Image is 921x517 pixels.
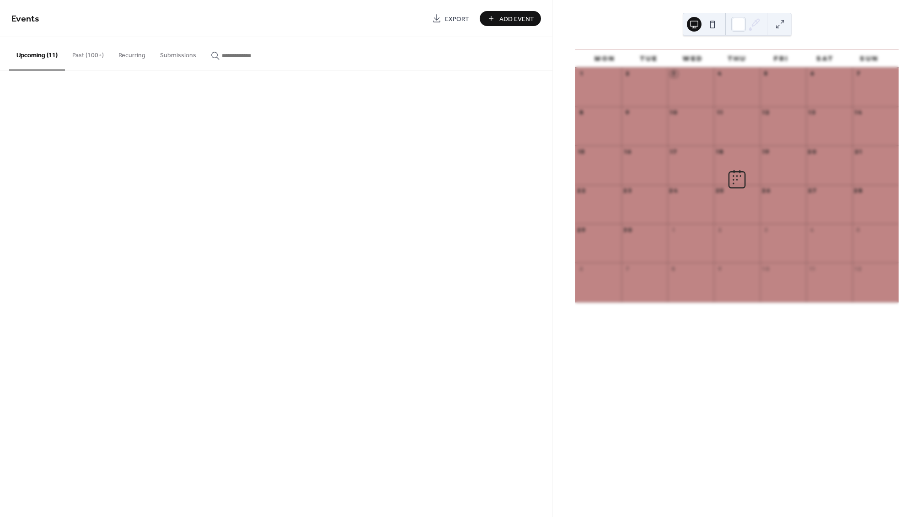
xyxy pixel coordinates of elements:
div: 11 [717,109,723,116]
div: Fri [759,49,803,68]
div: 1 [670,226,677,233]
div: 29 [578,226,585,233]
div: 13 [809,109,816,116]
div: 25 [717,188,723,194]
div: Mon [583,49,626,68]
div: 11 [809,265,816,272]
button: Upcoming (11) [9,37,65,70]
div: 4 [809,226,816,233]
div: 16 [624,148,631,155]
span: Add Event [499,14,534,24]
div: 6 [809,70,816,77]
div: 3 [763,226,770,233]
div: 17 [670,148,677,155]
div: 1 [578,70,585,77]
div: 21 [855,148,862,155]
div: Sat [803,49,847,68]
div: 5 [763,70,770,77]
div: 15 [578,148,585,155]
div: 8 [670,265,677,272]
span: Export [445,14,469,24]
div: 26 [763,188,770,194]
div: 4 [717,70,723,77]
div: 19 [763,148,770,155]
div: 28 [855,188,862,194]
div: 7 [624,265,631,272]
a: Export [425,11,476,26]
div: 3 [670,70,677,77]
div: 8 [578,109,585,116]
div: Wed [671,49,715,68]
div: 30 [624,226,631,233]
div: 6 [578,265,585,272]
div: 14 [855,109,862,116]
div: 7 [855,70,862,77]
div: 23 [624,188,631,194]
button: Submissions [153,37,203,70]
div: 12 [855,265,862,272]
div: Tue [627,49,671,68]
button: Recurring [111,37,153,70]
div: 12 [763,109,770,116]
div: 20 [809,148,816,155]
div: 2 [624,70,631,77]
div: 5 [855,226,862,233]
div: Thu [715,49,759,68]
span: Events [11,10,39,28]
div: 9 [624,109,631,116]
div: 2 [717,226,723,233]
button: Past (100+) [65,37,111,70]
div: 18 [717,148,723,155]
div: 10 [670,109,677,116]
div: 10 [763,265,770,272]
div: Sun [847,49,891,68]
div: 22 [578,188,585,194]
div: 27 [809,188,816,194]
button: Add Event [480,11,541,26]
div: 24 [670,188,677,194]
div: 9 [717,265,723,272]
